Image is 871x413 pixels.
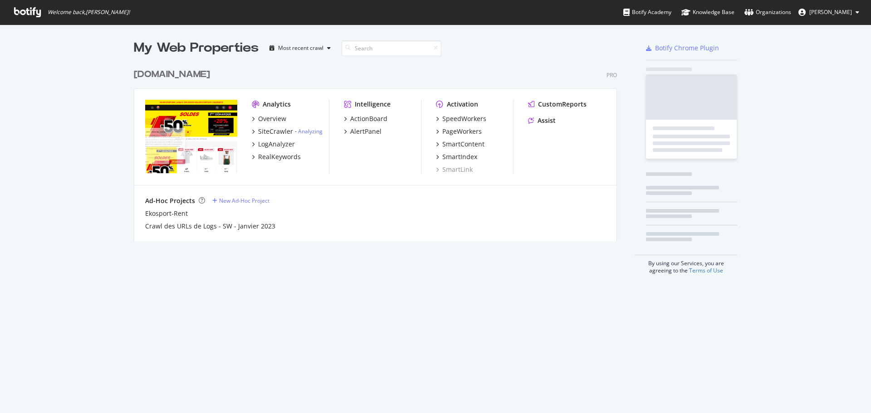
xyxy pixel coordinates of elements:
[298,127,323,135] a: Analyzing
[344,127,382,136] a: AlertPanel
[646,44,719,53] a: Botify Chrome Plugin
[436,114,486,123] a: SpeedWorkers
[252,127,323,136] a: SiteCrawler- Analyzing
[134,39,259,57] div: My Web Properties
[681,8,734,17] div: Knowledge Base
[607,71,617,79] div: Pro
[442,140,484,149] div: SmartContent
[295,127,323,135] div: -
[145,222,275,231] a: Crawl des URLs de Logs - SW - Janvier 2023
[342,40,441,56] input: Search
[442,127,482,136] div: PageWorkers
[145,209,188,218] a: Ekosport-Rent
[258,140,295,149] div: LogAnalyzer
[263,100,291,109] div: Analytics
[350,114,387,123] div: ActionBoard
[442,114,486,123] div: SpeedWorkers
[219,197,269,204] div: New Ad-Hoc Project
[212,197,269,204] a: New Ad-Hoc Project
[258,152,301,161] div: RealKeywords
[538,100,587,109] div: CustomReports
[344,114,387,123] a: ActionBoard
[538,116,556,125] div: Assist
[252,152,301,161] a: RealKeywords
[266,41,334,55] button: Most recent crawl
[447,100,478,109] div: Activation
[134,68,214,81] a: [DOMAIN_NAME]
[809,8,852,16] span: Kiszlo David
[258,127,293,136] div: SiteCrawler
[350,127,382,136] div: AlertPanel
[145,100,237,173] img: sport2000.fr
[744,8,791,17] div: Organizations
[528,116,556,125] a: Assist
[436,165,473,174] a: SmartLink
[655,44,719,53] div: Botify Chrome Plugin
[791,5,866,19] button: [PERSON_NAME]
[442,152,477,161] div: SmartIndex
[355,100,391,109] div: Intelligence
[278,45,323,51] div: Most recent crawl
[252,140,295,149] a: LogAnalyzer
[252,114,286,123] a: Overview
[134,68,210,81] div: [DOMAIN_NAME]
[623,8,671,17] div: Botify Academy
[528,100,587,109] a: CustomReports
[48,9,130,16] span: Welcome back, [PERSON_NAME] !
[134,57,624,241] div: grid
[689,267,723,274] a: Terms of Use
[258,114,286,123] div: Overview
[635,255,737,274] div: By using our Services, you are agreeing to the
[436,127,482,136] a: PageWorkers
[145,196,195,205] div: Ad-Hoc Projects
[436,140,484,149] a: SmartContent
[436,152,477,161] a: SmartIndex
